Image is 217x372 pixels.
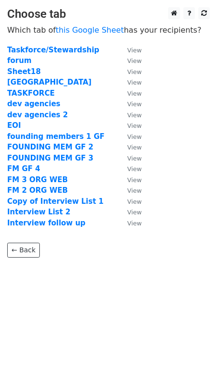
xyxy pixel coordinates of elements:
small: View [127,90,142,97]
a: View [118,143,142,151]
a: [GEOGRAPHIC_DATA] [7,78,92,87]
a: View [118,67,142,76]
a: View [118,132,142,141]
a: View [118,219,142,227]
small: View [127,198,142,205]
a: Sheet18 [7,67,41,76]
a: FM 2 ORG WEB [7,186,68,195]
a: this Google Sheet [56,25,124,35]
h3: Choose tab [7,7,210,21]
small: View [127,68,142,75]
small: View [127,144,142,151]
a: ← Back [7,243,40,258]
small: View [127,155,142,162]
a: View [118,164,142,173]
a: View [118,186,142,195]
small: View [127,57,142,64]
small: View [127,165,142,173]
small: View [127,220,142,227]
a: Interview follow up [7,219,85,227]
a: Copy of Interview List 1 [7,197,104,206]
a: founding members 1 GF [7,132,105,141]
small: View [127,47,142,54]
small: View [127,122,142,129]
a: Taskforce/Stewardship [7,46,99,54]
a: Interview List 2 [7,208,71,216]
a: FOUNDING MEM GF 3 [7,154,93,162]
small: View [127,112,142,119]
a: dev agencies [7,99,60,108]
a: FOUNDING MEM GF 2 [7,143,93,151]
a: View [118,208,142,216]
small: View [127,176,142,184]
a: EOI [7,121,21,130]
a: FM GF 4 [7,164,40,173]
a: View [118,111,142,119]
a: View [118,121,142,130]
small: View [127,187,142,194]
a: View [118,154,142,162]
a: View [118,197,142,206]
a: dev agencies 2 [7,111,68,119]
small: View [127,100,142,108]
small: View [127,209,142,216]
a: FM 3 ORG WEB [7,175,68,184]
a: View [118,46,142,54]
small: View [127,133,142,140]
a: View [118,99,142,108]
a: forum [7,56,32,65]
a: View [118,78,142,87]
a: View [118,56,142,65]
p: Which tab of has your recipients? [7,25,210,35]
a: View [118,89,142,98]
a: TASKFORCE [7,89,55,98]
a: View [118,175,142,184]
small: View [127,79,142,86]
